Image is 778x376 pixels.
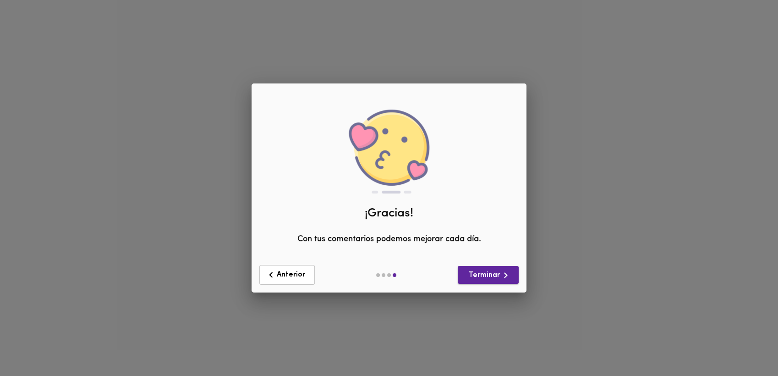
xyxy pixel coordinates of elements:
img: love.png [348,110,430,193]
span: Terminar [465,270,511,281]
div: Con tus comentarios podemos mejorar cada día. [259,86,519,246]
button: Terminar [458,266,519,284]
div: ¡Gracias! [259,205,519,222]
button: Anterior [259,265,315,285]
iframe: Messagebird Livechat Widget [725,323,769,367]
span: Anterior [265,269,309,281]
